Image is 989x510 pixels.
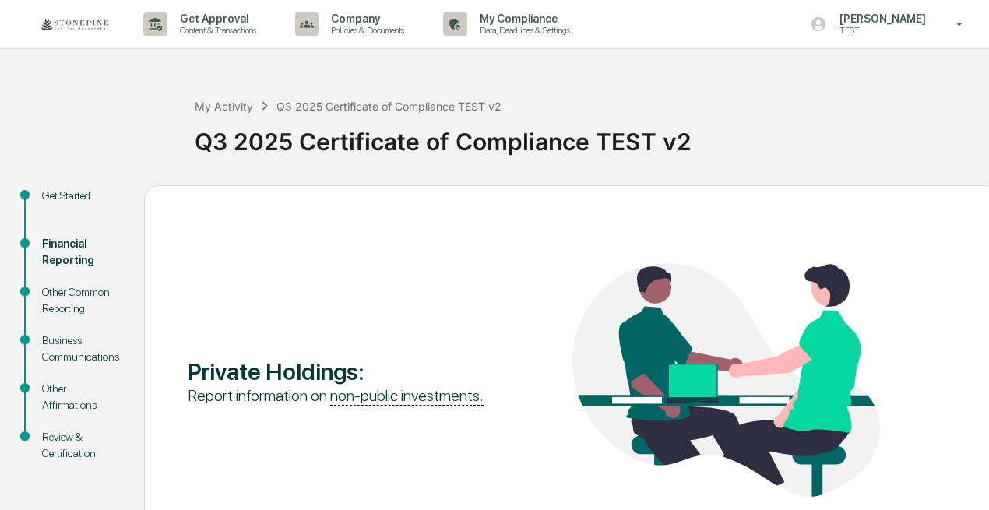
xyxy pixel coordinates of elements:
[195,100,253,113] div: My Activity
[188,385,495,406] div: Report information on
[42,188,119,204] div: Get Started
[467,25,578,36] p: Data, Deadlines & Settings
[276,100,502,113] div: Q3 2025 Certificate of Compliance TEST v2
[167,25,264,36] p: Content & Transactions
[42,332,119,365] div: Business Communications
[319,12,412,25] p: Company
[572,263,880,497] img: Private Holdings
[42,429,119,462] div: Review & Certification
[827,25,934,36] p: TEST
[188,357,495,385] div: Private Holdings :
[319,25,412,36] p: Policies & Documents
[827,12,934,25] p: [PERSON_NAME]
[330,386,484,406] u: non-public investments.
[37,16,112,33] img: logo
[467,12,578,25] p: My Compliance
[167,12,264,25] p: Get Approval
[195,115,981,156] div: Q3 2025 Certificate of Compliance TEST v2
[42,284,119,317] div: Other Common Reporting
[42,381,119,413] div: Other Affirmations
[939,459,981,501] iframe: Open customer support
[42,236,119,269] div: Financial Reporting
